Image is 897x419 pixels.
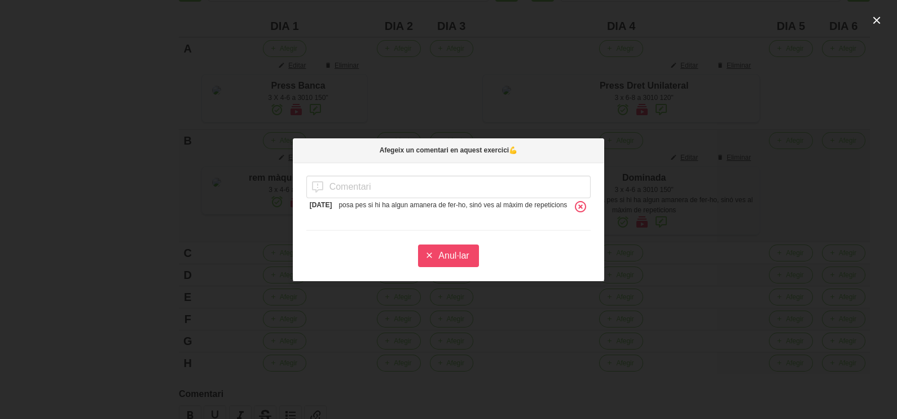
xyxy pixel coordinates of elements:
[418,245,478,267] button: Anul·lar
[335,198,570,216] td: posa pes si hi ha algun amanera de fer-ho, sinó ves al màxim de repeticions
[438,249,469,263] span: Anul·lar
[310,201,332,209] strong: [DATE]
[306,176,591,198] input: Comentari
[293,138,605,162] p: Afegeix un comentari en aquest exercici💪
